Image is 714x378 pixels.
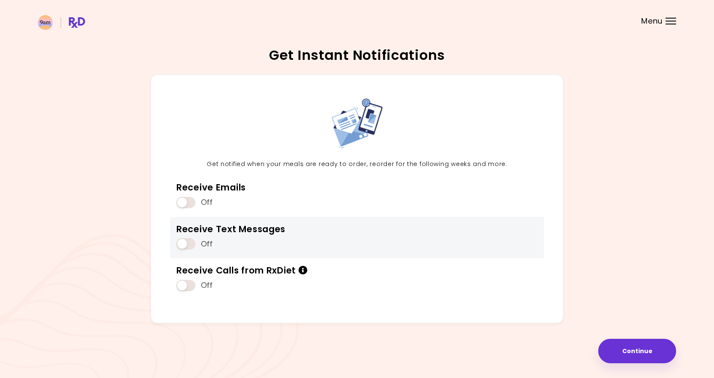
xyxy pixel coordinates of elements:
i: Info [298,266,308,275]
p: Get notified when your meals are ready to order, reorder for the following weeks and more. [170,159,544,169]
button: Continue [598,339,676,363]
span: Off [201,239,213,249]
span: Menu [641,17,663,25]
div: Receive Emails [176,182,246,193]
div: Receive Calls from RxDiet [176,265,307,276]
span: Off [201,281,213,290]
span: Off [201,198,213,207]
div: Receive Text Messages [176,223,285,235]
h2: Get Instant Notifications [38,48,676,62]
img: RxDiet [38,15,85,30]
